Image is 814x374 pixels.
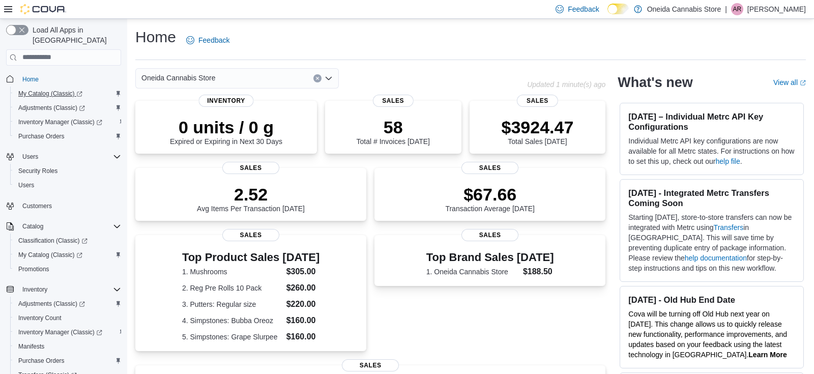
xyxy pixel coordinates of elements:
[14,355,69,367] a: Purchase Orders
[22,153,38,161] span: Users
[14,179,121,191] span: Users
[18,357,65,365] span: Purchase Orders
[373,95,414,107] span: Sales
[773,78,806,87] a: View allExternal link
[628,111,795,132] h3: [DATE] – Individual Metrc API Key Configurations
[18,181,34,189] span: Users
[517,95,558,107] span: Sales
[22,202,52,210] span: Customers
[10,354,125,368] button: Purchase Orders
[14,130,121,142] span: Purchase Orders
[628,310,787,359] span: Cova will be turning off Old Hub next year on [DATE]. This change allows us to quickly release ne...
[685,254,747,262] a: help documentation
[22,222,43,231] span: Catalog
[135,27,176,47] h1: Home
[18,199,121,212] span: Customers
[325,74,333,82] button: Open list of options
[18,342,44,351] span: Manifests
[14,165,121,177] span: Security Roles
[14,263,121,275] span: Promotions
[14,116,121,128] span: Inventory Manager (Classic)
[18,151,121,163] span: Users
[10,164,125,178] button: Security Roles
[618,74,692,91] h2: What's new
[18,328,102,336] span: Inventory Manager (Classic)
[222,162,279,174] span: Sales
[10,339,125,354] button: Manifests
[14,235,92,247] a: Classification (Classic)
[357,117,430,146] div: Total # Invoices [DATE]
[18,132,65,140] span: Purchase Orders
[286,331,320,343] dd: $160.00
[18,220,47,233] button: Catalog
[197,184,305,213] div: Avg Items Per Transaction [DATE]
[628,295,795,305] h3: [DATE] - Old Hub End Date
[2,72,125,87] button: Home
[18,73,121,85] span: Home
[523,266,554,278] dd: $188.50
[14,263,53,275] a: Promotions
[182,30,234,50] a: Feedback
[14,235,121,247] span: Classification (Classic)
[18,90,82,98] span: My Catalog (Classic)
[10,115,125,129] a: Inventory Manager (Classic)
[461,229,518,241] span: Sales
[426,267,519,277] dt: 1. Oneida Cannabis Store
[170,117,282,146] div: Expired or Expiring in Next 30 Days
[18,151,42,163] button: Users
[14,102,89,114] a: Adjustments (Classic)
[286,282,320,294] dd: $260.00
[170,117,282,137] p: 0 units / 0 g
[10,262,125,276] button: Promotions
[199,95,253,107] span: Inventory
[716,157,740,165] a: help file
[628,212,795,273] p: Starting [DATE], store-to-store transfers can now be integrated with Metrc using in [GEOGRAPHIC_D...
[18,104,85,112] span: Adjustments (Classic)
[2,150,125,164] button: Users
[607,4,629,14] input: Dark Mode
[445,184,535,205] p: $67.66
[10,248,125,262] a: My Catalog (Classic)
[502,117,574,137] p: $3924.47
[10,129,125,143] button: Purchase Orders
[14,249,86,261] a: My Catalog (Classic)
[714,223,744,232] a: Transfers
[197,184,305,205] p: 2.52
[18,251,82,259] span: My Catalog (Classic)
[2,198,125,213] button: Customers
[342,359,399,371] span: Sales
[10,234,125,248] a: Classification (Classic)
[313,74,322,82] button: Clear input
[14,130,69,142] a: Purchase Orders
[182,283,282,293] dt: 2. Reg Pre Rolls 10 Pack
[18,300,85,308] span: Adjustments (Classic)
[747,3,806,15] p: [PERSON_NAME]
[286,266,320,278] dd: $305.00
[18,283,121,296] span: Inventory
[14,165,62,177] a: Security Roles
[10,325,125,339] a: Inventory Manager (Classic)
[182,315,282,326] dt: 4. Simpstones: Bubba Oreoz
[18,283,51,296] button: Inventory
[14,102,121,114] span: Adjustments (Classic)
[502,117,574,146] div: Total Sales [DATE]
[28,25,121,45] span: Load All Apps in [GEOGRAPHIC_DATA]
[10,87,125,101] a: My Catalog (Classic)
[2,219,125,234] button: Catalog
[18,118,102,126] span: Inventory Manager (Classic)
[141,72,216,84] span: Oneida Cannabis Store
[14,312,121,324] span: Inventory Count
[748,351,787,359] strong: Learn More
[182,299,282,309] dt: 3. Putters: Regular size
[18,200,56,212] a: Customers
[733,3,742,15] span: AR
[527,80,605,89] p: Updated 1 minute(s) ago
[14,355,121,367] span: Purchase Orders
[18,73,43,85] a: Home
[445,184,535,213] div: Transaction Average [DATE]
[18,314,62,322] span: Inventory Count
[14,249,121,261] span: My Catalog (Classic)
[286,298,320,310] dd: $220.00
[18,237,88,245] span: Classification (Classic)
[14,340,48,353] a: Manifests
